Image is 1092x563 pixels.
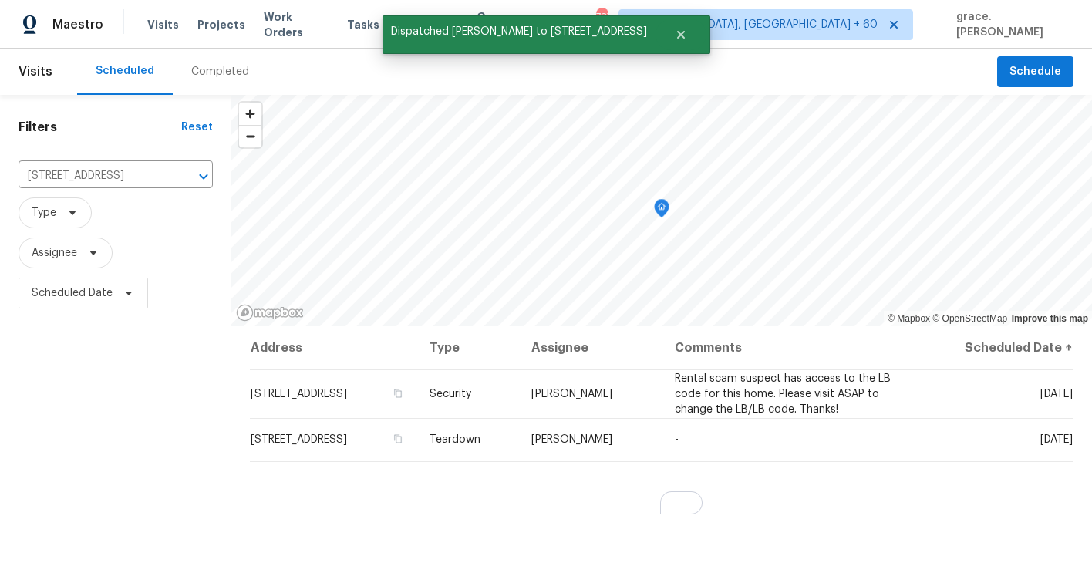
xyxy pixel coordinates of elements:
[1012,313,1088,324] a: Improve this map
[888,313,930,324] a: Mapbox
[236,304,304,322] a: Mapbox homepage
[417,326,520,369] th: Type
[632,17,878,32] span: [GEOGRAPHIC_DATA], [GEOGRAPHIC_DATA] + 60
[909,326,1073,369] th: Scheduled Date ↑
[950,9,1069,40] span: grace.[PERSON_NAME]
[239,126,261,147] span: Zoom out
[1040,434,1073,445] span: [DATE]
[32,205,56,221] span: Type
[19,55,52,89] span: Visits
[932,313,1007,324] a: OpenStreetMap
[430,389,471,399] span: Security
[477,9,570,40] span: Geo Assignments
[147,17,179,32] span: Visits
[239,103,261,125] button: Zoom in
[1040,389,1073,399] span: [DATE]
[239,125,261,147] button: Zoom out
[231,95,1092,326] canvas: Map
[251,434,347,445] span: [STREET_ADDRESS]
[197,17,245,32] span: Projects
[52,17,103,32] span: Maestro
[19,120,181,135] h1: Filters
[654,199,669,223] div: Map marker
[264,9,329,40] span: Work Orders
[531,434,612,445] span: [PERSON_NAME]
[596,9,607,25] div: 787
[96,63,154,79] div: Scheduled
[675,434,679,445] span: -
[430,434,480,445] span: Teardown
[997,56,1073,88] button: Schedule
[19,164,170,188] input: Search for an address...
[32,245,77,261] span: Assignee
[193,166,214,187] button: Open
[391,432,405,446] button: Copy Address
[662,326,909,369] th: Comments
[250,326,417,369] th: Address
[251,389,347,399] span: [STREET_ADDRESS]
[383,15,656,48] span: Dispatched [PERSON_NAME] to [STREET_ADDRESS]
[656,19,706,50] button: Close
[191,64,249,79] div: Completed
[1009,62,1061,82] span: Schedule
[32,285,113,301] span: Scheduled Date
[181,120,213,135] div: Reset
[347,19,379,30] span: Tasks
[675,373,891,415] span: Rental scam suspect has access to the LB code for this home. Please visit ASAP to change the LB/L...
[391,386,405,400] button: Copy Address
